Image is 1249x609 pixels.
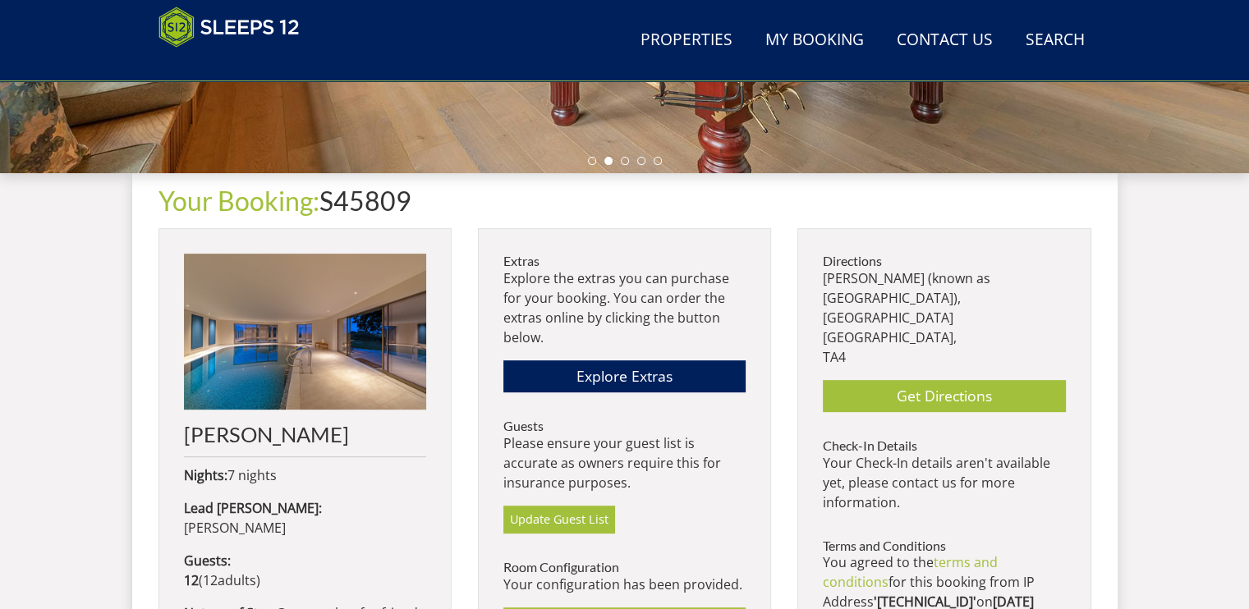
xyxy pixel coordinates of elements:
span: 12 [203,571,218,589]
a: Your Booking: [158,185,319,217]
p: Your configuration has been provided. [503,575,746,594]
h3: Terms and Conditions [823,538,1065,553]
strong: Lead [PERSON_NAME]: [184,499,322,517]
h1: S45809 [158,186,1091,215]
span: s [250,571,256,589]
strong: Guests: [184,552,231,570]
span: ( ) [184,571,260,589]
p: Explore the extras you can purchase for your booking. You can order the extras online by clicking... [503,268,746,347]
a: Explore Extras [503,360,746,392]
h3: Check-In Details [823,438,1065,453]
p: Please ensure your guest list is accurate as owners require this for insurance purposes. [503,433,746,492]
a: terms and conditions [823,553,998,591]
h2: [PERSON_NAME] [184,423,426,446]
span: [PERSON_NAME] [184,519,286,537]
a: My Booking [759,22,870,59]
span: adult [203,571,256,589]
p: [PERSON_NAME] (known as [GEOGRAPHIC_DATA]), [GEOGRAPHIC_DATA] [GEOGRAPHIC_DATA], TA4 [823,268,1065,367]
img: An image of 'Perys Hill' [184,254,426,410]
img: Sleeps 12 [158,7,300,48]
strong: 12 [184,571,199,589]
strong: Nights: [184,466,227,484]
a: Update Guest List [503,506,615,533]
h3: Room Configuration [503,560,746,575]
h3: Guests [503,419,746,433]
h3: Directions [823,254,1065,268]
iframe: Customer reviews powered by Trustpilot [150,57,323,71]
a: Search [1019,22,1091,59]
a: Get Directions [823,380,1065,412]
p: Your Check-In details aren't available yet, please contact us for more information. [823,453,1065,512]
a: Properties [634,22,739,59]
a: Contact Us [890,22,999,59]
a: [PERSON_NAME] [184,254,426,446]
p: 7 nights [184,465,426,485]
h3: Extras [503,254,746,268]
